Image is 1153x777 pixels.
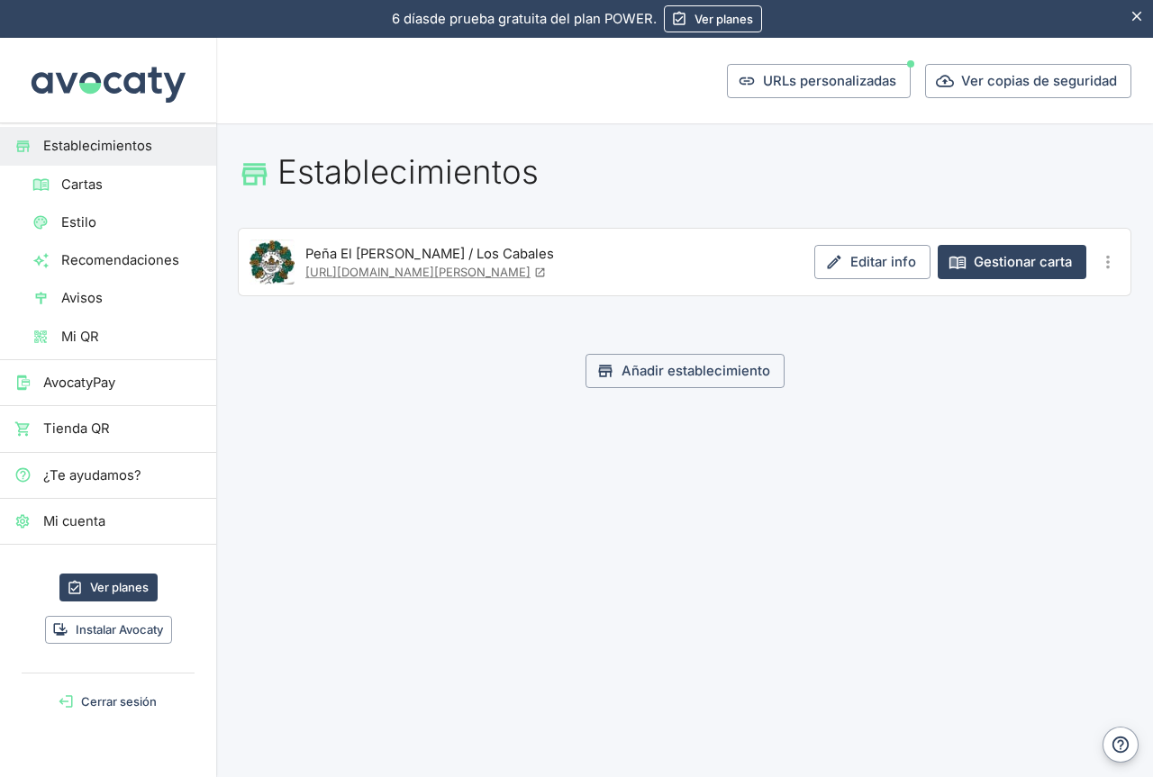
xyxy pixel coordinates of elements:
button: Cerrar sesión [7,688,209,716]
a: Gestionar carta [938,245,1086,279]
img: Thumbnail [250,239,295,285]
button: Añadir establecimiento [586,354,785,388]
span: 6 días [392,11,430,27]
p: de prueba gratuita del plan POWER. [392,9,657,29]
span: ¿Te ayudamos? [43,465,202,485]
span: Cartas [61,175,202,194]
a: Ver planes [664,5,762,32]
a: Ver planes [59,574,158,601]
span: Establecimientos [43,136,202,156]
span: Avisos [61,288,202,308]
p: Peña El [PERSON_NAME] / Los Cabales [305,244,554,264]
span: Recomendaciones [61,250,202,270]
button: Más opciones [1094,248,1122,276]
span: Estilo [61,212,202,232]
h1: Establecimientos [238,152,1131,192]
a: Editar establecimiento [250,239,295,285]
button: Ver copias de seguridad [925,64,1131,98]
a: Editar info [814,245,931,279]
button: URLs personalizadas [727,64,911,98]
span: Mi cuenta [43,511,202,531]
button: Esconder aviso [1121,1,1153,32]
button: Instalar Avocaty [45,616,172,644]
a: [URL][DOMAIN_NAME][PERSON_NAME] [305,265,546,279]
button: Ayuda y contacto [1103,727,1139,763]
span: AvocatyPay [43,373,202,393]
span: Mi QR [61,327,202,347]
span: Tienda QR [43,419,202,438]
img: Avocaty [27,38,189,122]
